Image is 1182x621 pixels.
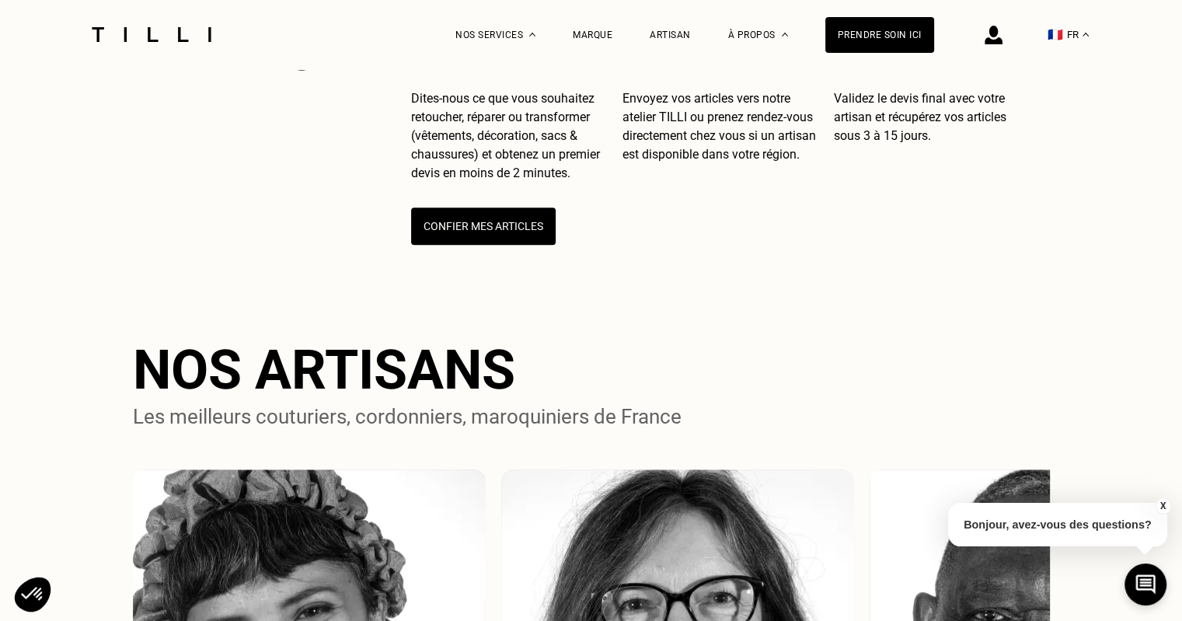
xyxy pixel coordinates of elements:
p: Bonjour, avez-vous des questions? [948,503,1167,546]
button: Confier mes articles [411,208,556,245]
a: Marque [573,30,612,40]
img: Menu déroulant [529,33,535,37]
a: Confier mes articles [411,195,556,245]
h2: Nos artisans [133,338,515,402]
p: Envoyez vos articles vers notre atelier TILLI ou prenez rendez-vous directement chez vous si un a... [622,89,821,164]
img: Menu déroulant à propos [782,33,788,37]
img: Logo du service de couturière Tilli [86,27,217,42]
p: Validez le devis final avec votre artisan et récupérez vos articles sous 3 à 15 jours. [834,89,1033,145]
span: 🇫🇷 [1048,27,1063,42]
button: X [1155,497,1170,515]
p: Dites-nous ce que vous souhaitez retoucher, réparer ou transformer (vêtements, décoration, sacs &... [411,89,610,183]
a: Artisan [650,30,691,40]
p: Les meilleurs couturiers, cordonniers, maroquiniers de France [133,402,682,432]
img: menu déroulant [1083,33,1089,37]
img: icône connexion [985,26,1002,44]
a: Prendre soin ici [825,17,934,53]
